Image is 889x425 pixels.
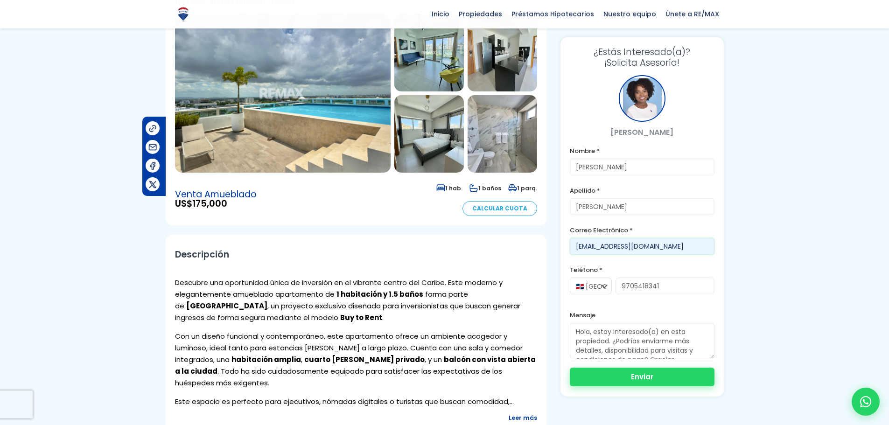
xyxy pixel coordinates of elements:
span: 1 hab. [436,184,462,192]
label: Apellido * [570,185,714,196]
a: Calcular Cuota [462,201,537,216]
span: US$ [175,199,257,209]
span: 175,000 [192,197,227,210]
img: Apartamento en Piantini [468,14,537,91]
strong: cuarto [PERSON_NAME] privado [304,355,425,364]
span: Inicio [427,7,454,21]
strong: [GEOGRAPHIC_DATA] [186,301,267,311]
label: Correo Electrónico * [570,224,714,236]
strong: habitación amplia [231,355,301,364]
label: Teléfono * [570,264,714,276]
span: ¿Estás Interesado(a)? [570,47,714,57]
h3: ¡Solicita Asesoría! [570,47,714,68]
label: Mensaje [570,309,714,321]
label: Nombre * [570,145,714,157]
div: Claudia Tejada [619,75,665,122]
img: Logo de REMAX [175,6,191,22]
span: Propiedades [454,7,507,21]
h2: Descripción [175,244,537,265]
button: Enviar [570,368,714,386]
img: Apartamento en Piantini [394,14,464,91]
img: Compartir [148,180,158,189]
textarea: Hola, estoy interesado(a) en esta propiedad. ¿Podrías enviarme más detalles, disponibilidad para ... [570,323,714,359]
img: Compartir [148,124,158,133]
p: Este espacio es perfecto para ejecutivos, nómadas digitales o turistas que buscan comodidad, segu... [175,396,537,407]
span: Venta Amueblado [175,190,257,199]
p: [PERSON_NAME] [570,126,714,138]
span: 1 baños [469,184,501,192]
strong: 1 habitación y 1.5 baños [336,289,423,299]
p: Descubre una oportunidad única de inversión en el vibrante centro del Caribe. Este moderno y eleg... [175,277,537,323]
img: Compartir [148,161,158,171]
span: Únete a RE/MAX [661,7,724,21]
img: Apartamento en Piantini [468,95,537,173]
img: Compartir [148,142,158,152]
span: Nuestro equipo [599,7,661,21]
span: Préstamos Hipotecarios [507,7,599,21]
img: Apartamento en Piantini [394,95,464,173]
span: 1 parq. [508,184,537,192]
input: 123-456-7890 [616,278,714,294]
strong: Buy to Rent [340,313,382,322]
span: Leer más [509,412,537,424]
img: Apartamento en Piantini [175,14,391,173]
p: Con un diseño funcional y contemporáneo, este apartamento ofrece un ambiente acogedor y luminoso,... [175,330,537,389]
